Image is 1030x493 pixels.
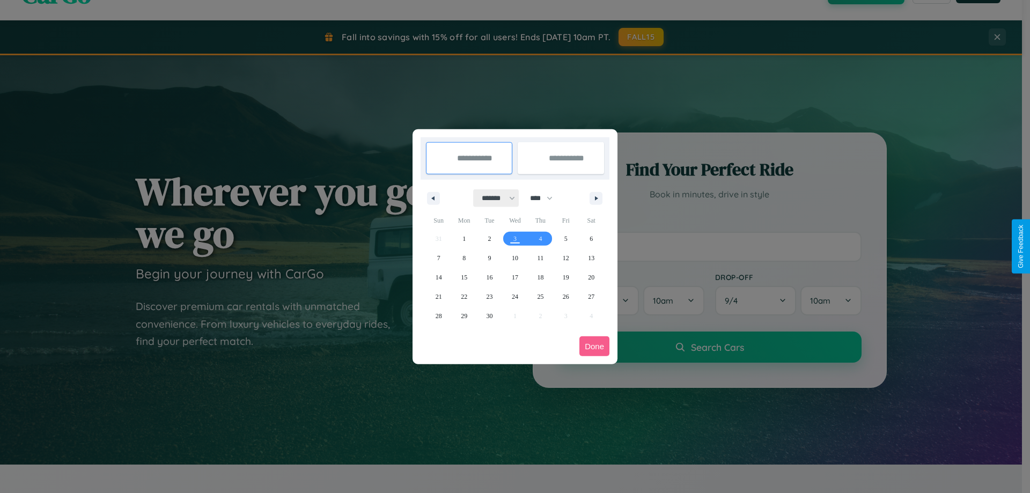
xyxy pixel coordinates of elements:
span: 2 [488,229,491,248]
button: 25 [528,287,553,306]
button: 2 [477,229,502,248]
span: 5 [564,229,568,248]
button: 16 [477,268,502,287]
button: 17 [502,268,527,287]
span: 11 [538,248,544,268]
button: 24 [502,287,527,306]
span: Fri [553,212,578,229]
button: 22 [451,287,476,306]
span: 24 [512,287,518,306]
button: 30 [477,306,502,326]
button: 8 [451,248,476,268]
span: 13 [588,248,594,268]
span: 28 [436,306,442,326]
span: Tue [477,212,502,229]
span: 9 [488,248,491,268]
span: 15 [461,268,467,287]
span: Sat [579,212,604,229]
span: 19 [563,268,569,287]
button: 18 [528,268,553,287]
button: 5 [553,229,578,248]
span: Thu [528,212,553,229]
span: 16 [487,268,493,287]
span: Wed [502,212,527,229]
span: 27 [588,287,594,306]
span: 29 [461,306,467,326]
span: 7 [437,248,440,268]
button: 1 [451,229,476,248]
button: 3 [502,229,527,248]
button: 6 [579,229,604,248]
span: 10 [512,248,518,268]
span: 18 [537,268,543,287]
span: 22 [461,287,467,306]
span: 26 [563,287,569,306]
button: 23 [477,287,502,306]
button: 14 [426,268,451,287]
span: 12 [563,248,569,268]
span: 25 [537,287,543,306]
button: 21 [426,287,451,306]
button: 26 [553,287,578,306]
span: 4 [539,229,542,248]
div: Give Feedback [1017,225,1025,268]
button: Done [579,336,609,356]
button: 27 [579,287,604,306]
button: 28 [426,306,451,326]
button: 12 [553,248,578,268]
button: 13 [579,248,604,268]
span: 3 [513,229,517,248]
button: 19 [553,268,578,287]
span: 17 [512,268,518,287]
button: 29 [451,306,476,326]
button: 4 [528,229,553,248]
span: 20 [588,268,594,287]
span: 30 [487,306,493,326]
span: 21 [436,287,442,306]
span: 23 [487,287,493,306]
span: 1 [462,229,466,248]
span: 8 [462,248,466,268]
span: 14 [436,268,442,287]
button: 7 [426,248,451,268]
button: 11 [528,248,553,268]
button: 20 [579,268,604,287]
button: 15 [451,268,476,287]
span: Mon [451,212,476,229]
span: 6 [590,229,593,248]
button: 9 [477,248,502,268]
button: 10 [502,248,527,268]
span: Sun [426,212,451,229]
